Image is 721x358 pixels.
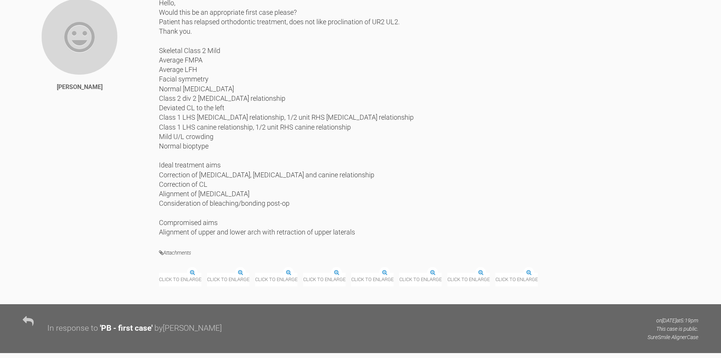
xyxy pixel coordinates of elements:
[648,316,698,325] p: on [DATE] at 5:19pm
[47,322,98,335] div: In response to
[447,273,490,286] span: Click to enlarge
[495,273,538,286] span: Click to enlarge
[399,273,442,286] span: Click to enlarge
[648,333,698,341] p: SureSmile Aligner Case
[159,273,201,286] span: Click to enlarge
[57,82,103,92] div: [PERSON_NAME]
[255,273,297,286] span: Click to enlarge
[100,322,153,335] div: ' PB - first case '
[303,273,346,286] span: Click to enlarge
[351,273,394,286] span: Click to enlarge
[207,273,249,286] span: Click to enlarge
[154,322,222,335] div: by [PERSON_NAME]
[648,325,698,333] p: This case is public.
[159,248,698,258] h4: Attachments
